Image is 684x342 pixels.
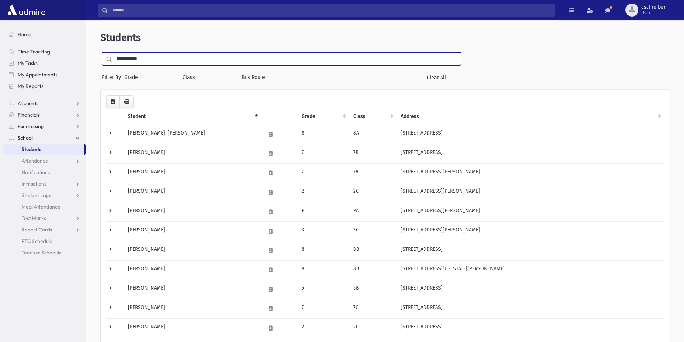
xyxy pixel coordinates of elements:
[396,318,664,338] td: [STREET_ADDRESS]
[297,202,349,221] td: P
[182,71,200,84] button: Class
[297,125,349,144] td: 8
[641,10,665,16] span: User
[349,144,396,163] td: 7B
[18,31,31,38] span: Home
[22,158,48,164] span: Attendance
[102,74,124,81] span: Filter By
[297,108,349,125] th: Grade: activate to sort column ascending
[124,202,261,221] td: [PERSON_NAME]
[124,71,143,84] button: Grade
[108,4,554,17] input: Search
[3,224,86,235] a: Report Cards
[396,125,664,144] td: [STREET_ADDRESS]
[124,221,261,241] td: [PERSON_NAME]
[396,221,664,241] td: [STREET_ADDRESS][PERSON_NAME]
[411,71,461,84] a: Clear All
[124,241,261,260] td: [PERSON_NAME]
[297,144,349,163] td: 7
[396,163,664,183] td: [STREET_ADDRESS][PERSON_NAME]
[349,108,396,125] th: Class: activate to sort column ascending
[349,221,396,241] td: 3C
[297,280,349,299] td: 5
[297,299,349,318] td: 7
[349,183,396,202] td: 2C
[18,112,40,118] span: Financials
[3,121,86,132] a: Fundraising
[349,202,396,221] td: PA
[349,318,396,338] td: 2C
[3,80,86,92] a: My Reports
[3,132,86,144] a: School
[124,108,261,125] th: Student: activate to sort column descending
[3,178,86,189] a: Infractions
[22,249,62,256] span: Teacher Schedule
[18,71,57,78] span: My Appointments
[22,215,46,221] span: Test Marks
[124,280,261,299] td: [PERSON_NAME]
[124,183,261,202] td: [PERSON_NAME]
[3,189,86,201] a: Student Logs
[396,183,664,202] td: [STREET_ADDRESS][PERSON_NAME]
[396,241,664,260] td: [STREET_ADDRESS]
[3,98,86,109] a: Accounts
[396,280,664,299] td: [STREET_ADDRESS]
[124,163,261,183] td: [PERSON_NAME]
[22,146,41,153] span: Students
[349,163,396,183] td: 7A
[18,60,38,66] span: My Tasks
[124,260,261,280] td: [PERSON_NAME]
[3,29,86,40] a: Home
[349,125,396,144] td: 8A
[18,100,38,107] span: Accounts
[106,95,120,108] button: CSV
[297,318,349,338] td: 2
[101,32,141,43] span: Students
[297,241,349,260] td: 8
[641,4,665,10] span: cschreiber
[22,238,52,244] span: PTC Schedule
[18,48,50,55] span: Time Tracking
[3,167,86,178] a: Notifications
[297,163,349,183] td: 7
[349,260,396,280] td: 8B
[241,71,270,84] button: Bus Route
[3,201,86,212] a: Meal Attendance
[3,247,86,258] a: Teacher Schedule
[119,95,134,108] button: Print
[22,181,46,187] span: Infractions
[3,144,84,155] a: Students
[6,3,47,17] img: AdmirePro
[22,226,52,233] span: Report Cards
[3,155,86,167] a: Attendance
[18,135,33,141] span: School
[18,123,44,130] span: Fundraising
[18,83,43,89] span: My Reports
[349,299,396,318] td: 7C
[396,260,664,280] td: [STREET_ADDRESS][US_STATE][PERSON_NAME]
[396,202,664,221] td: [STREET_ADDRESS][PERSON_NAME]
[396,108,664,125] th: Address: activate to sort column ascending
[396,299,664,318] td: [STREET_ADDRESS]
[297,183,349,202] td: 2
[22,192,51,198] span: Student Logs
[396,144,664,163] td: [STREET_ADDRESS]
[124,318,261,338] td: [PERSON_NAME]
[22,169,50,175] span: Notifications
[22,203,60,210] span: Meal Attendance
[124,299,261,318] td: [PERSON_NAME]
[3,109,86,121] a: Financials
[3,69,86,80] a: My Appointments
[349,280,396,299] td: 5B
[3,235,86,247] a: PTC Schedule
[297,221,349,241] td: 3
[124,144,261,163] td: [PERSON_NAME]
[124,125,261,144] td: [PERSON_NAME], [PERSON_NAME]
[3,212,86,224] a: Test Marks
[297,260,349,280] td: 8
[3,46,86,57] a: Time Tracking
[3,57,86,69] a: My Tasks
[349,241,396,260] td: 8B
